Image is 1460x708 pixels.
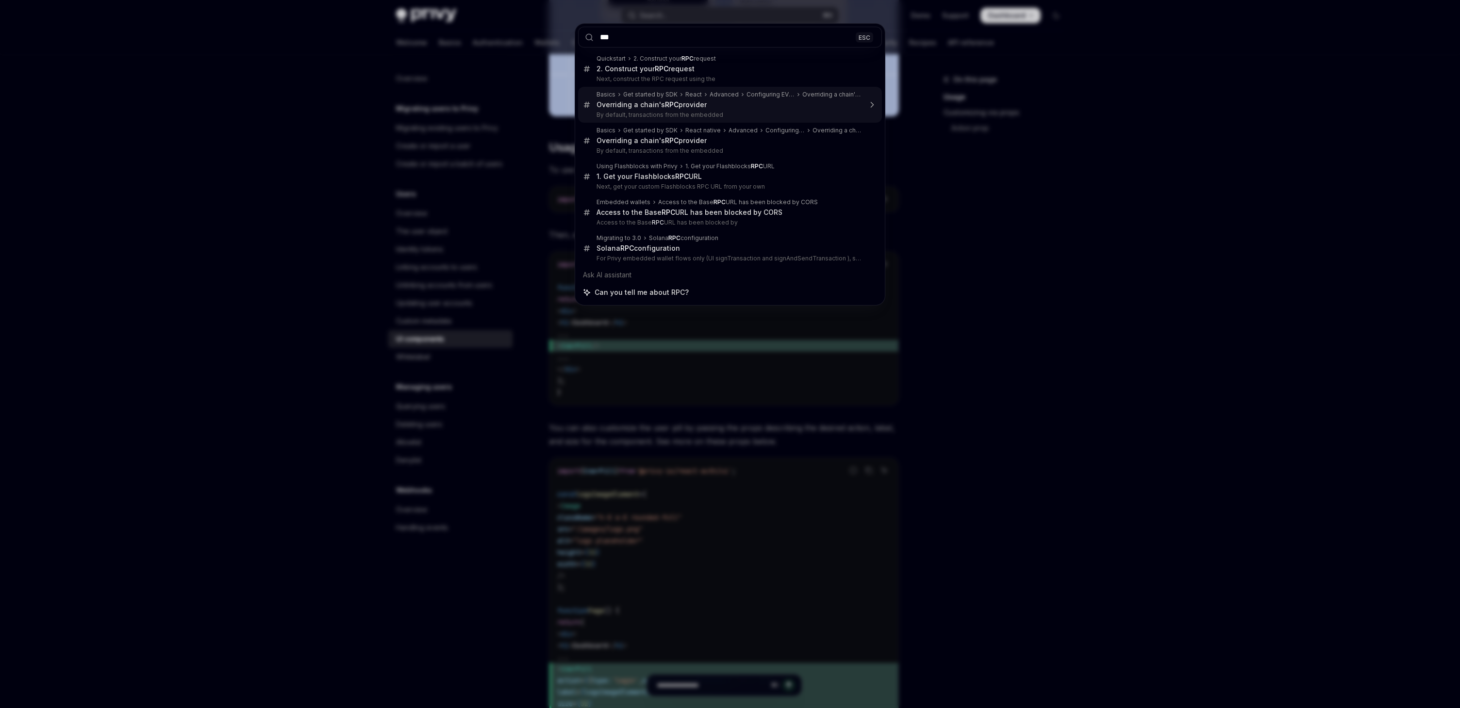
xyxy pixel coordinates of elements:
[597,255,862,262] p: For Privy embedded wallet flows only (UI signTransaction and signAndSendTransaction ), set RPCs in
[620,244,634,252] b: RPC
[597,208,782,217] div: Access to the Base URL has been blocked by CORS
[578,266,882,284] div: Ask AI assistant
[665,100,679,109] b: RPC
[597,219,862,226] p: Access to the Base URL has been blocked by
[658,198,818,206] div: Access to the Base URL has been blocked by CORS
[675,172,689,180] b: RPC
[668,234,680,241] b: RPC
[685,91,702,98] div: React
[597,127,615,134] div: Basics
[597,183,862,191] p: Next, get your custom Flashblocks RPC URL from your own
[665,136,679,145] b: RPC
[595,288,689,297] span: Can you tell me about RPC?
[597,75,862,83] p: Next, construct the RPC request using the
[597,64,695,73] div: 2. Construct your request
[597,162,678,170] div: Using Flashblocks with Privy
[765,127,805,134] div: Configuring EVM networks
[856,32,873,42] div: ESC
[597,55,626,63] div: Quickstart
[623,127,678,134] div: Get started by SDK
[652,219,664,226] b: RPC
[597,244,680,253] div: Solana configuration
[713,198,726,206] b: RPC
[751,162,763,170] b: RPC
[729,127,758,134] div: Advanced
[710,91,739,98] div: Advanced
[597,91,615,98] div: Basics
[685,162,775,170] div: 1. Get your Flashblocks URL
[633,55,716,63] div: 2. Construct your request
[685,127,721,134] div: React native
[747,91,795,98] div: Configuring EVM networks
[597,100,707,109] div: Overriding a chain's provider
[655,64,668,73] b: RPC
[813,127,862,134] div: Overriding a chain's provider
[802,91,862,98] div: Overriding a chain's provider
[597,136,707,145] div: Overriding a chain's provider
[597,147,862,155] p: By default, transactions from the embedded
[623,91,678,98] div: Get started by SDK
[597,198,650,206] div: Embedded wallets
[597,111,862,119] p: By default, transactions from the embedded
[662,208,675,216] b: RPC
[597,234,641,242] div: Migrating to 3.0
[681,55,694,62] b: RPC
[649,234,718,242] div: Solana configuration
[597,172,702,181] div: 1. Get your Flashblocks URL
